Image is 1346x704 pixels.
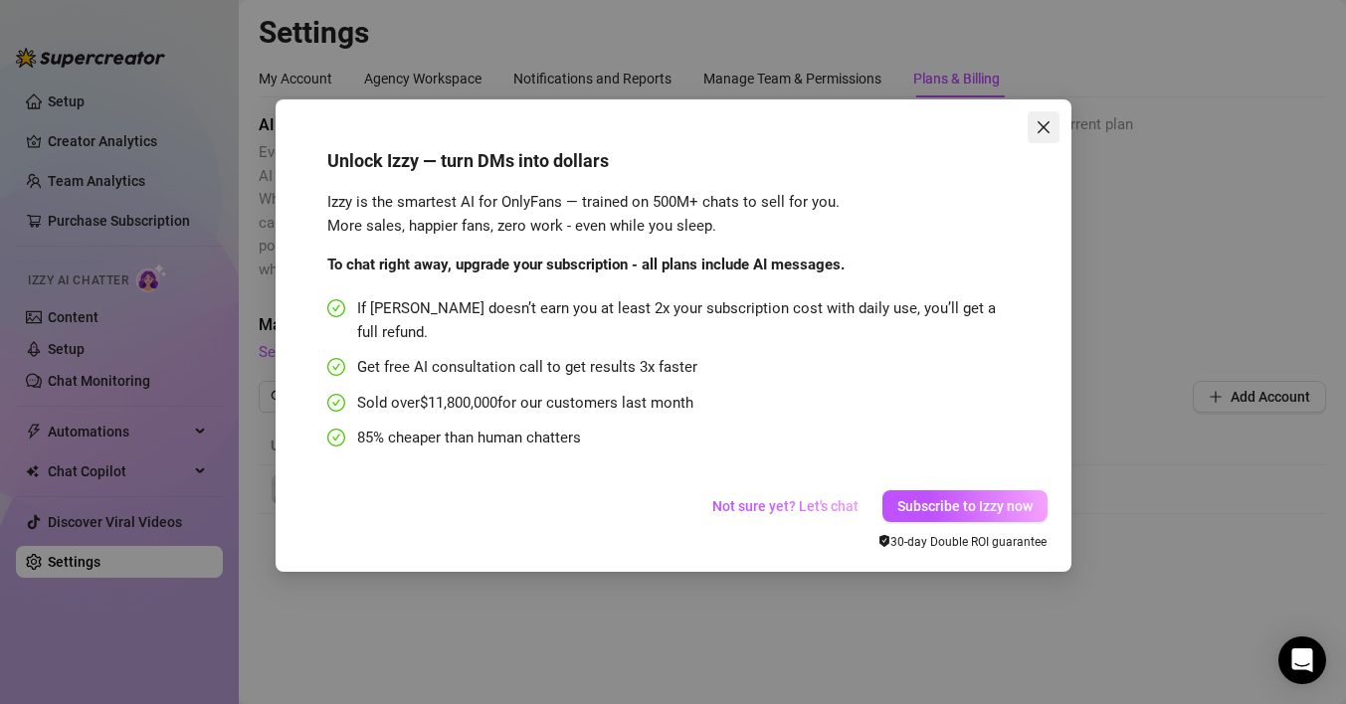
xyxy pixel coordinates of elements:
[357,297,1008,344] span: If [PERSON_NAME] doesn’t earn you at least 2x your subscription cost with daily use, you’ll get a...
[897,498,1033,514] span: Subscribe to Izzy now
[357,392,693,416] span: Sold over $11,800,000 for our customers last month
[327,256,845,273] b: To chat right away, upgrade your subscription - all plans include AI messages.
[696,490,874,522] button: Not sure yet? Let's chat
[878,535,890,547] span: safety-certificate
[327,429,345,446] span: check-circle
[357,427,581,450] span: 85% cheaper than human chatters
[712,498,859,514] span: Not sure yet? Let's chat
[327,358,345,376] span: check-circle
[327,394,345,412] span: check-circle
[327,191,1008,238] div: Izzy is the smartest AI for OnlyFans — trained on 500M+ chats to sell for you. More sales, happie...
[327,150,609,171] strong: Unlock Izzy — turn DMs into dollars
[327,299,345,317] span: check-circle
[1028,111,1059,143] button: Close
[357,356,697,380] span: Get free AI consultation call to get results 3x faster
[1278,636,1326,684] div: Open Intercom Messenger
[882,490,1048,522] button: Subscribe to Izzy now
[1036,119,1052,135] span: close
[1028,119,1059,135] span: Close
[878,535,1048,549] span: 30‑day Double ROI guarantee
